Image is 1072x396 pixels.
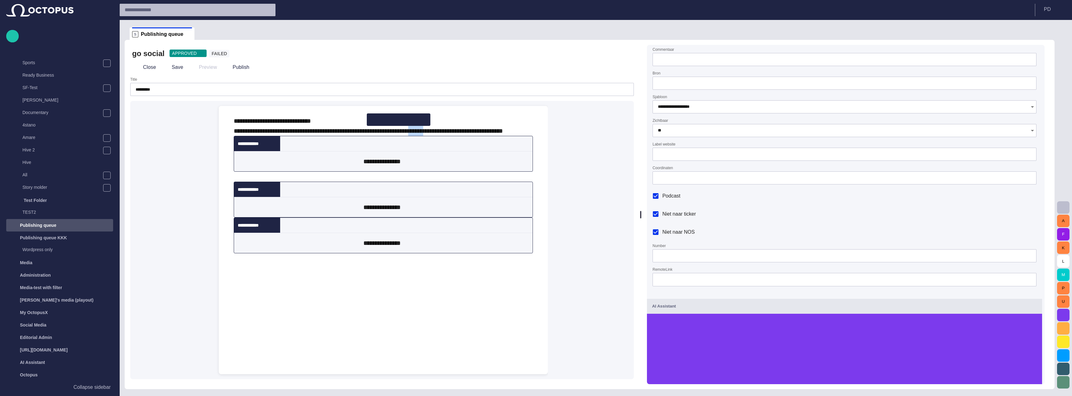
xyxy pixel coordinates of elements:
[6,219,113,231] div: Publishing queue
[24,197,47,203] p: Test Folder
[1028,103,1037,111] button: Open
[10,69,113,82] div: Ready Business
[10,132,113,144] div: Amare
[22,134,103,141] p: Amare
[20,309,48,316] p: My OctopusX
[653,47,674,52] label: Commentaar
[1057,295,1070,308] button: U
[6,4,74,17] img: Octopus News Room
[20,260,32,266] p: Media
[10,119,113,132] div: 4stano
[653,243,666,249] label: Number
[22,60,103,66] p: Sports
[132,49,165,59] h2: go social
[6,369,113,381] div: Octopus
[20,334,52,341] p: Editorial Admin
[653,118,668,123] label: Zichtbaar
[20,372,38,378] p: Octopus
[130,77,137,82] label: Title
[74,384,111,391] p: Collapse sidebar
[170,50,207,57] button: APPROVED
[172,50,197,56] span: APPROVED
[10,157,113,169] div: Hive
[653,267,672,272] label: RemoteLink
[22,147,103,153] p: Hive 2
[10,94,113,107] div: [PERSON_NAME]
[10,244,113,256] div: Wordpress only
[653,70,660,76] label: Bron
[6,381,113,394] button: Collapse sidebar
[22,246,113,253] p: Wordpress only
[22,84,103,91] p: SF-Test
[1044,6,1051,13] p: P D
[1057,255,1070,267] button: L
[10,82,113,94] div: SF-Test
[653,142,675,147] label: Label website
[653,165,673,171] label: Coordinaten
[20,297,93,303] p: [PERSON_NAME]'s media (playout)
[22,97,113,103] p: [PERSON_NAME]
[652,304,676,308] span: AI Assistant
[1039,4,1068,15] button: PD
[22,184,103,190] p: Story molder
[20,284,62,291] p: Media-test with filter
[212,50,227,57] span: FAILED
[132,62,158,73] button: Close
[653,94,667,99] label: Sjabloon
[647,299,1042,314] button: AI Assistant
[20,272,51,278] p: Administration
[22,72,113,78] p: Ready Business
[222,62,251,73] button: Publish
[6,344,113,356] div: [URL][DOMAIN_NAME]
[662,192,680,200] span: Podcast
[132,31,138,37] p: S
[6,294,113,306] div: [PERSON_NAME]'s media (playout)
[22,209,113,215] p: TEST2
[22,159,113,165] p: Hive
[22,109,103,116] p: Documentary
[1057,241,1070,254] button: K
[662,210,696,218] span: Niet naar ticker
[10,182,113,194] div: Story molder
[6,281,113,294] div: Media-test with filter
[20,235,67,241] p: Publishing queue KKK
[6,256,113,269] div: Media
[20,322,46,328] p: Social Media
[10,144,113,157] div: Hive 2
[1057,269,1070,281] button: M
[10,107,113,119] div: Documentary
[20,222,56,228] p: Publishing queue
[22,172,103,178] p: All
[1057,228,1070,241] button: F
[10,169,113,182] div: All
[20,347,68,353] p: [URL][DOMAIN_NAME]
[662,228,695,236] span: Niet naar NOS
[20,359,45,365] p: AI Assistant
[130,27,194,40] div: SPublishing queue
[1028,126,1037,135] button: Open
[1057,215,1070,227] button: A
[141,31,183,37] span: Publishing queue
[6,356,113,369] div: AI Assistant
[161,62,185,73] button: Save
[22,122,113,128] p: 4stano
[10,57,113,69] div: Sports
[1057,282,1070,294] button: P
[10,207,113,219] div: TEST2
